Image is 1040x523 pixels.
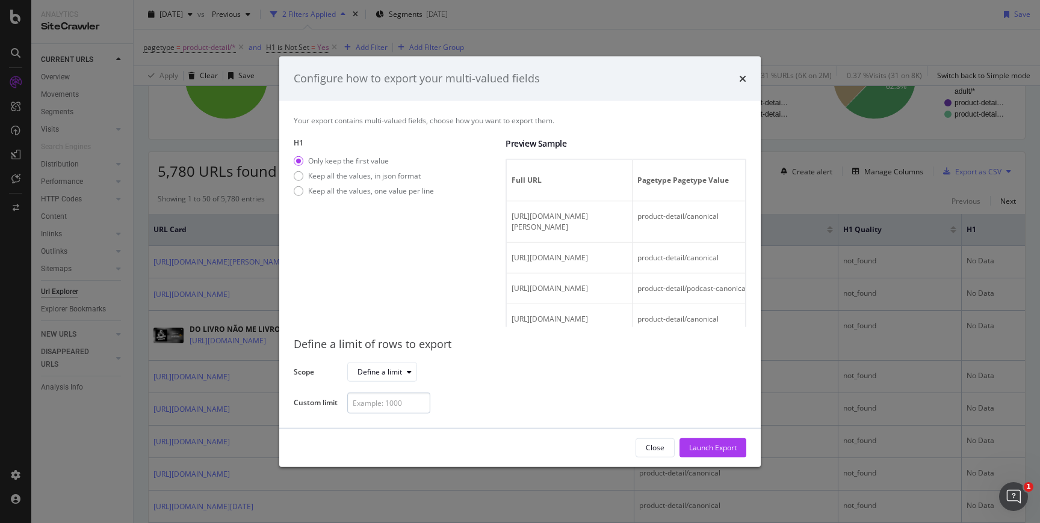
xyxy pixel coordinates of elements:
div: Keep all the values, one value per line [308,186,434,196]
div: Keep all the values, in json format [308,171,421,181]
td: product-detail/canonical [633,201,753,243]
span: https://www.audible.com.br/pd/Really-Rich-Audiolivro/B0D4X2127K [512,314,588,324]
button: Define a limit [347,362,417,382]
div: modal [279,57,761,467]
span: 1 [1024,482,1033,492]
span: pagetype Pagetype Value [637,175,744,186]
div: times [739,71,746,87]
div: Only keep the first value [294,156,434,166]
div: Your export contains multi-valued fields, choose how you want to export them. [294,115,746,125]
div: Define a limit of rows to export [294,337,746,352]
div: Launch Export [689,442,737,453]
span: https://www.audible.com.br/podcast/DO-LIVRO-NAO-ME-LIVRO/B0CG3RJCT4 [512,283,588,293]
label: Custom limit [294,397,338,410]
div: Configure how to export your multi-valued fields [294,71,540,87]
label: H1 [294,138,496,148]
span: https://www.audible.com.br/pd/Taylor-Swift-Spanish-Edition-Audiolivro/B0D6NP4C8B [512,211,588,232]
div: Only keep the first value [308,156,389,166]
div: Keep all the values, in json format [294,171,434,181]
span: Full URL [512,175,624,186]
button: Close [636,438,675,457]
td: product-detail/podcast-canonical [633,274,753,304]
span: https://www.audible.com.br/pd/Your-Pain-Has-a-Name-Audiolivro/B0CQ8TH8W5 [512,252,588,263]
div: Define a limit [357,369,402,376]
td: product-detail/canonical [633,304,753,335]
div: Close [646,442,664,453]
td: product-detail/canonical [633,243,753,274]
div: Preview Sample [506,138,746,150]
input: Example: 1000 [347,392,430,413]
button: Launch Export [679,438,746,457]
iframe: Intercom live chat [999,482,1028,511]
label: Scope [294,366,338,379]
